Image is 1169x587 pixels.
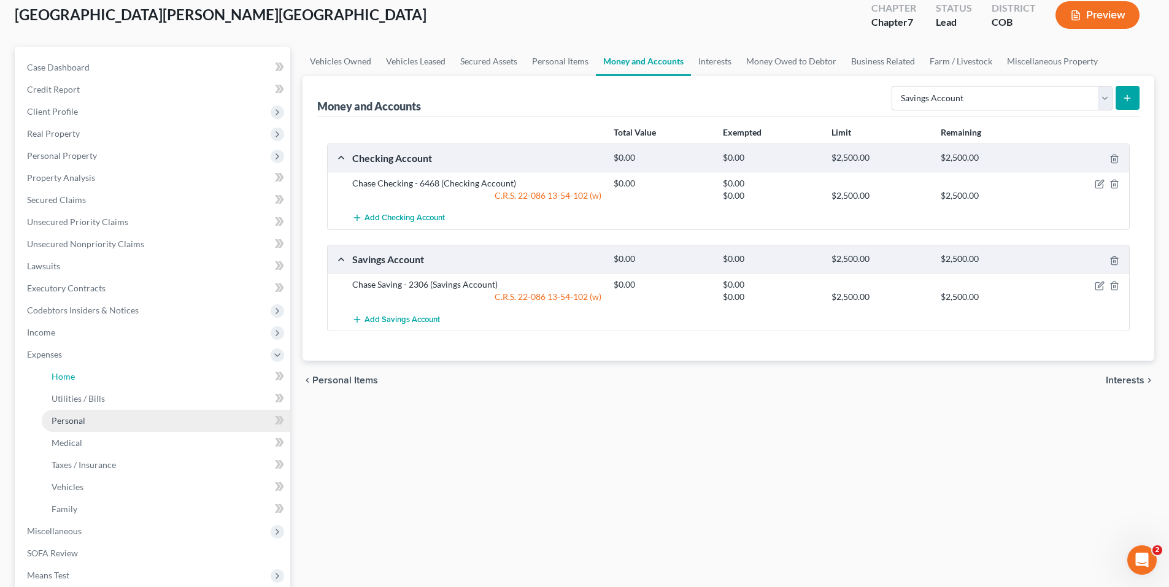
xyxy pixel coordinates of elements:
[992,15,1036,29] div: COB
[1000,47,1105,76] a: Miscellaneous Property
[1106,375,1154,385] button: Interests chevron_right
[346,152,608,164] div: Checking Account
[27,349,62,359] span: Expenses
[303,47,379,76] a: Vehicles Owned
[17,542,290,564] a: SOFA Review
[27,62,90,72] span: Case Dashboard
[871,15,916,29] div: Chapter
[723,127,762,137] strong: Exempted
[17,233,290,255] a: Unsecured Nonpriority Claims
[1152,545,1162,555] span: 2
[27,172,95,183] span: Property Analysis
[379,47,453,76] a: Vehicles Leased
[17,255,290,277] a: Lawsuits
[935,253,1043,265] div: $2,500.00
[27,283,106,293] span: Executory Contracts
[346,253,608,266] div: Savings Account
[52,504,77,514] span: Family
[936,15,972,29] div: Lead
[52,437,82,448] span: Medical
[17,167,290,189] a: Property Analysis
[691,47,739,76] a: Interests
[1106,375,1144,385] span: Interests
[52,393,105,404] span: Utilities / Bills
[27,327,55,337] span: Income
[453,47,525,76] a: Secured Assets
[608,152,716,164] div: $0.00
[935,152,1043,164] div: $2,500.00
[614,127,656,137] strong: Total Value
[717,291,825,303] div: $0.00
[42,410,290,432] a: Personal
[935,291,1043,303] div: $2,500.00
[27,128,80,139] span: Real Property
[608,253,716,265] div: $0.00
[825,152,934,164] div: $2,500.00
[52,415,85,426] span: Personal
[365,315,440,324] span: Add Savings Account
[908,16,913,28] span: 7
[42,366,290,388] a: Home
[346,278,608,291] div: Chase Saving - 2306 (Savings Account)
[17,211,290,233] a: Unsecured Priority Claims
[27,239,144,249] span: Unsecured Nonpriority Claims
[17,79,290,101] a: Credit Report
[844,47,922,76] a: Business Related
[42,454,290,476] a: Taxes / Insurance
[317,99,421,113] div: Money and Accounts
[596,47,691,76] a: Money and Accounts
[825,253,934,265] div: $2,500.00
[17,189,290,211] a: Secured Claims
[717,177,825,190] div: $0.00
[871,1,916,15] div: Chapter
[717,190,825,202] div: $0.00
[941,127,981,137] strong: Remaining
[825,291,934,303] div: $2,500.00
[52,459,116,470] span: Taxes / Insurance
[346,177,608,190] div: Chase Checking - 6468 (Checking Account)
[936,1,972,15] div: Status
[52,481,83,492] span: Vehicles
[312,375,378,385] span: Personal Items
[352,207,445,229] button: Add Checking Account
[27,217,128,227] span: Unsecured Priority Claims
[42,476,290,498] a: Vehicles
[717,278,825,291] div: $0.00
[27,84,80,94] span: Credit Report
[935,190,1043,202] div: $2,500.00
[346,190,608,202] div: C.R.S. 22-086 13-54-102 (w)
[1055,1,1140,29] button: Preview
[825,190,934,202] div: $2,500.00
[365,213,445,223] span: Add Checking Account
[17,56,290,79] a: Case Dashboard
[717,152,825,164] div: $0.00
[831,127,851,137] strong: Limit
[27,526,82,536] span: Miscellaneous
[27,570,69,580] span: Means Test
[42,498,290,520] a: Family
[608,177,716,190] div: $0.00
[27,106,78,117] span: Client Profile
[17,277,290,299] a: Executory Contracts
[15,6,426,23] span: [GEOGRAPHIC_DATA][PERSON_NAME][GEOGRAPHIC_DATA]
[42,432,290,454] a: Medical
[27,305,139,315] span: Codebtors Insiders & Notices
[27,194,86,205] span: Secured Claims
[992,1,1036,15] div: District
[1144,375,1154,385] i: chevron_right
[352,308,440,331] button: Add Savings Account
[346,291,608,303] div: C.R.S. 22-086 13-54-102 (w)
[27,261,60,271] span: Lawsuits
[27,548,78,558] span: SOFA Review
[303,375,378,385] button: chevron_left Personal Items
[608,278,716,291] div: $0.00
[922,47,1000,76] a: Farm / Livestock
[739,47,844,76] a: Money Owed to Debtor
[525,47,596,76] a: Personal Items
[52,371,75,382] span: Home
[303,375,312,385] i: chevron_left
[717,253,825,265] div: $0.00
[1127,545,1157,575] iframe: Intercom live chat
[42,388,290,410] a: Utilities / Bills
[27,150,97,161] span: Personal Property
